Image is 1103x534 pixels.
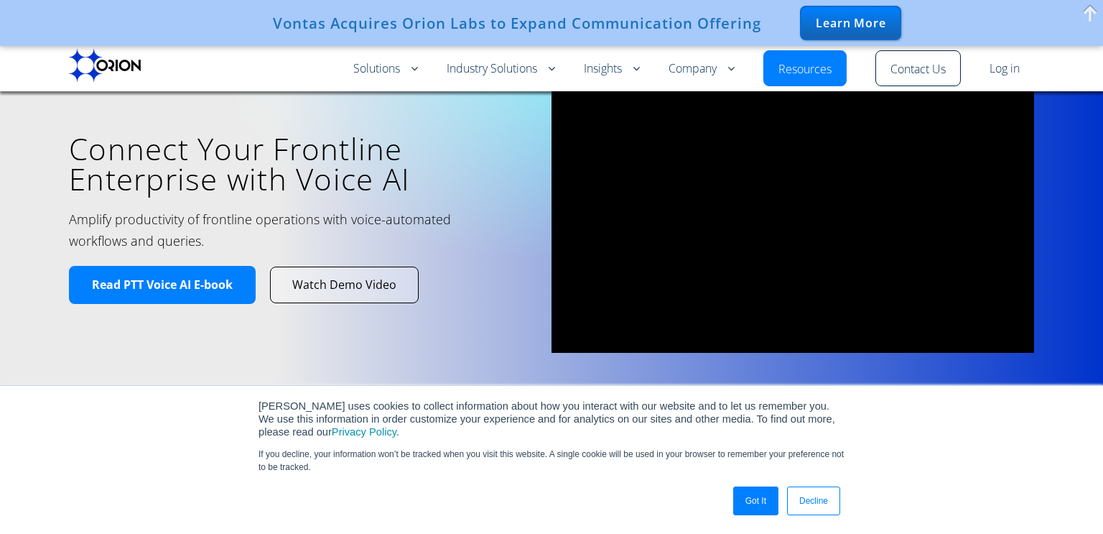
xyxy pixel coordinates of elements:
[733,487,778,515] a: Got It
[1031,465,1103,534] iframe: Chat Widget
[990,60,1020,78] a: Log in
[890,61,946,78] a: Contact Us
[271,267,418,303] a: Watch Demo Video
[69,208,480,252] h2: Amplify productivity of frontline operations with voice-automated workflows and queries.
[778,61,832,78] a: Resources
[259,400,835,438] span: [PERSON_NAME] uses cookies to collect information about how you interact with our website and to ...
[332,426,396,438] a: Privacy Policy
[551,81,1034,353] iframe: vimeo Video Player
[292,277,396,293] span: Watch Demo Video
[259,448,844,474] p: If you decline, your information won’t be tracked when you visit this website. A single cookie wi...
[669,60,735,78] a: Company
[69,49,141,82] img: Orion labs Black logo
[69,266,256,304] a: Read PTT Voice AI E-book
[787,487,840,515] a: Decline
[92,277,233,293] span: Read PTT Voice AI E-book
[273,14,761,32] div: Vontas Acquires Orion Labs to Expand Communication Offering
[69,134,530,194] h1: Connect Your Frontline Enterprise with Voice AI
[800,6,901,40] div: Learn More
[447,60,555,78] a: Industry Solutions
[353,60,418,78] a: Solutions
[584,60,640,78] a: Insights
